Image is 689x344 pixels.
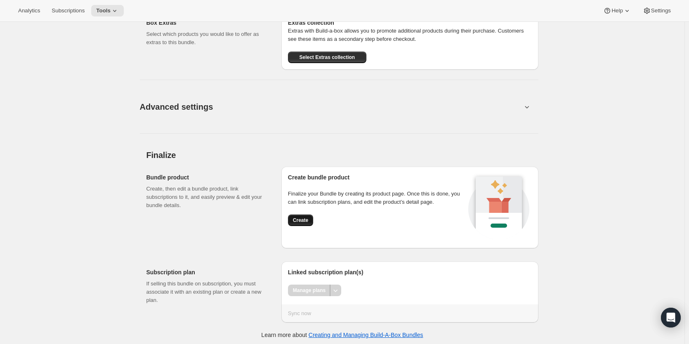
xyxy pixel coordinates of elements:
p: If selling this bundle on subscription, you must associate it with an existing plan or create a n... [146,280,268,304]
p: Extras with Build-a-box allows you to promote additional products during their purchase. Customer... [288,27,532,43]
h2: Finalize [146,150,538,160]
span: Subscriptions [52,7,85,14]
h2: Subscription plan [146,268,268,276]
span: Advanced settings [140,100,213,113]
button: Subscriptions [47,5,90,16]
span: Analytics [18,7,40,14]
span: Select Extras collection [299,54,355,61]
button: Help [598,5,636,16]
span: Settings [651,7,671,14]
p: Create, then edit a bundle product, link subscriptions to it, and easily preview & edit your bund... [146,185,268,210]
p: Select which products you would like to offer as extras to this bundle. [146,30,268,47]
h2: Create bundle product [288,173,466,181]
button: Advanced settings [135,91,527,123]
h2: Bundle product [146,173,268,181]
div: Open Intercom Messenger [661,308,681,328]
h6: Extras collection [288,19,532,27]
h2: Linked subscription plan(s) [288,268,532,276]
span: Create [293,217,308,224]
button: Select Extras collection [288,52,366,63]
p: Learn more about [261,331,423,339]
button: Settings [638,5,676,16]
span: Help [611,7,623,14]
p: Finalize your Bundle by creating its product page. Once this is done, you can link subscription p... [288,190,466,206]
button: Tools [91,5,124,16]
span: Tools [96,7,111,14]
button: Create [288,214,313,226]
a: Creating and Managing Build-A-Box Bundles [309,332,423,338]
h2: Box Extras [146,19,268,27]
button: Analytics [13,5,45,16]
